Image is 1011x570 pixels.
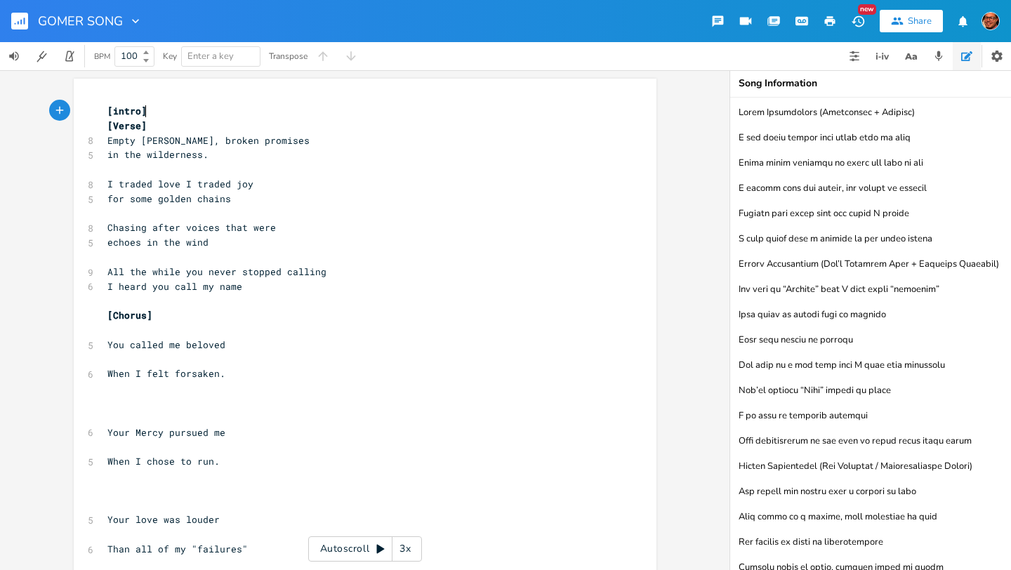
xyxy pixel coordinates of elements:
[107,265,326,278] span: All the while you never stopped calling
[392,536,418,562] div: 3x
[739,79,1003,88] div: Song Information
[107,236,209,248] span: echoes in the wind
[107,105,147,117] span: [intro]
[107,426,225,439] span: Your Mercy pursued me
[107,148,209,161] span: in the wilderness.
[982,12,1000,30] img: Isai Serrano
[107,280,242,293] span: I heard you call my name
[308,536,422,562] div: Autoscroll
[107,134,310,147] span: Empty [PERSON_NAME], broken promises
[107,367,225,380] span: When I felt forsaken.
[730,98,1011,570] textarea: Lorem Ipsumdolors (Ametconsec + Adipisc) E sed doeiu tempor inci utlab etdo ma aliq Enima minim v...
[107,192,231,205] span: for some golden chains
[107,543,248,555] span: Than all of my "failures"
[844,8,872,34] button: New
[107,221,276,234] span: Chasing after voices that were
[269,52,308,60] div: Transpose
[107,338,225,351] span: You called me beloved
[107,513,220,526] span: Your love was louder
[107,309,152,322] span: [Chorus]
[107,178,253,190] span: I traded love I traded joy
[858,4,876,15] div: New
[163,52,177,60] div: Key
[107,119,147,132] span: [Verse]
[38,15,123,27] span: GOMER SONG
[107,455,220,468] span: When I chose to run.
[908,15,932,27] div: Share
[94,53,110,60] div: BPM
[187,50,234,62] span: Enter a key
[880,10,943,32] button: Share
